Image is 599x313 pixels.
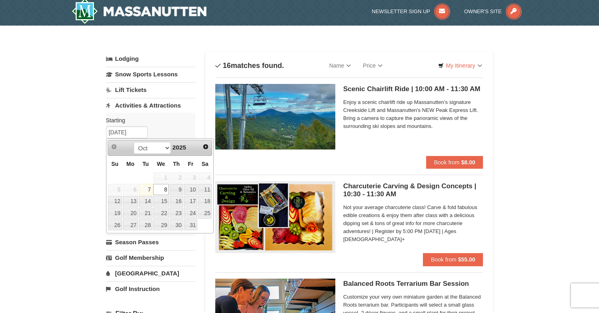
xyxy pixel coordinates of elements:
a: 27 [123,219,138,231]
a: My Itinerary [433,60,487,72]
a: 29 [153,219,169,231]
span: Wednesday [157,161,165,167]
a: 14 [139,196,152,207]
a: 9 [170,184,183,195]
a: 26 [108,219,122,231]
a: Season Passes [106,235,195,249]
img: 24896431-1-a2e2611b.jpg [215,84,335,150]
a: 18 [198,196,212,207]
span: 6 [123,184,138,195]
a: 28 [139,219,152,231]
span: Tuesday [142,161,149,167]
span: 3 [184,172,198,183]
span: Owner's Site [464,8,502,14]
span: Sunday [111,161,118,167]
a: 31 [184,219,198,231]
a: Golf Membership [106,250,195,265]
a: 25 [198,207,212,219]
a: 10 [184,184,198,195]
a: Newsletter Sign Up [372,8,450,14]
a: 12 [108,196,122,207]
a: Activities & Attractions [106,98,195,113]
a: 17 [184,196,198,207]
a: 24 [184,207,198,219]
span: Book from [431,256,457,263]
button: Book from $55.00 [423,253,483,266]
span: 2 [170,172,183,183]
a: 11 [198,184,212,195]
a: 22 [153,207,169,219]
a: Snow Sports Lessons [106,67,195,82]
a: 21 [139,207,152,219]
a: Lodging [106,52,195,66]
a: 23 [170,207,183,219]
a: Name [323,58,357,74]
h5: Balanced Roots Terrarium Bar Session [343,280,483,288]
h5: Charcuterie Carving & Design Concepts | 10:30 - 11:30 AM [343,182,483,198]
span: 4 [198,172,212,183]
label: Starting [106,116,189,124]
span: Not your average charcuterie class! Carve & fold fabulous edible creations & enjoy them after cla... [343,203,483,243]
a: 30 [170,219,183,231]
a: 20 [123,207,138,219]
span: Newsletter Sign Up [372,8,430,14]
span: Enjoy a scenic chairlift ride up Massanutten’s signature Creekside Lift and Massanutten's NEW Pea... [343,98,483,130]
a: 15 [153,196,169,207]
a: 7 [139,184,152,195]
strong: $55.00 [458,256,475,263]
a: 8 [153,184,169,195]
a: Prev [109,141,120,152]
span: Friday [188,161,194,167]
span: 16 [223,62,231,70]
a: [GEOGRAPHIC_DATA] [106,266,195,281]
span: Thursday [173,161,180,167]
a: Price [357,58,389,74]
img: 18871151-79-7a7e7977.png [215,181,335,253]
span: 5 [108,184,122,195]
button: Book from $8.00 [426,156,483,169]
span: Monday [126,161,134,167]
a: 16 [170,196,183,207]
a: Next [200,141,211,152]
span: Book from [434,159,460,165]
h4: matches found. [215,62,284,70]
span: 1 [153,172,169,183]
h5: Scenic Chairlift Ride | 10:00 AM - 11:30 AM [343,85,483,93]
span: Next [202,144,209,150]
a: 13 [123,196,138,207]
a: Lift Tickets [106,82,195,97]
strong: $8.00 [461,159,475,165]
a: Golf Instruction [106,281,195,296]
span: Saturday [202,161,208,167]
a: 19 [108,207,122,219]
span: Prev [111,144,117,150]
span: 2025 [172,144,186,151]
a: Owner's Site [464,8,522,14]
